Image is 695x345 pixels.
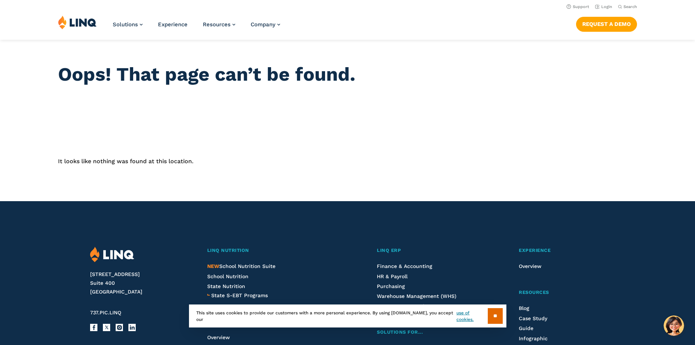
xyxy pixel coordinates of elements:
[519,315,547,321] a: Case Study
[519,248,551,253] span: Experience
[207,263,219,269] span: NEW
[519,247,605,254] a: Experience
[519,289,605,296] a: Resources
[664,315,684,336] button: Hello, have a question? Let’s chat.
[113,21,143,28] a: Solutions
[623,4,637,9] span: Search
[576,15,637,31] nav: Button Navigation
[519,305,529,311] a: Blog
[207,263,275,269] a: NEWSchool Nutrition Suite
[90,247,134,262] img: LINQ | K‑12 Software
[211,291,268,299] a: State S-EBT Programs
[207,248,249,253] span: LINQ Nutrition
[207,247,339,254] a: LINQ Nutrition
[58,64,637,85] h1: Oops! That page can’t be found.
[567,4,589,9] a: Support
[618,4,637,9] button: Open Search Bar
[207,283,245,289] a: State Nutrition
[251,21,280,28] a: Company
[203,21,231,28] span: Resources
[377,263,432,269] a: Finance & Accounting
[189,304,506,327] div: This site uses cookies to provide our customers with a more personal experience. By using [DOMAIN...
[203,21,235,28] a: Resources
[519,336,548,341] a: Infographic
[251,21,275,28] span: Company
[377,248,401,253] span: LINQ ERP
[519,290,549,295] span: Resources
[90,310,121,315] span: 737.PIC.LINQ
[377,247,480,254] a: LINQ ERP
[595,4,612,9] a: Login
[377,273,408,279] a: HR & Payroll
[158,21,188,28] a: Experience
[90,270,190,296] address: [STREET_ADDRESS] Suite 400 [GEOGRAPHIC_DATA]
[207,263,275,269] span: School Nutrition Suite
[58,157,637,166] p: It looks like nothing was found at this location.
[377,303,438,309] a: Reporting & Compliance
[113,21,138,28] span: Solutions
[58,15,97,29] img: LINQ | K‑12 Software
[456,310,487,323] a: use of cookies.
[113,15,280,39] nav: Primary Navigation
[519,263,541,269] a: Overview
[576,17,637,31] a: Request a Demo
[207,273,248,279] a: School Nutrition
[377,293,456,299] a: Warehouse Management (WHS)
[377,283,405,289] a: Purchasing
[211,292,268,298] span: State S-EBT Programs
